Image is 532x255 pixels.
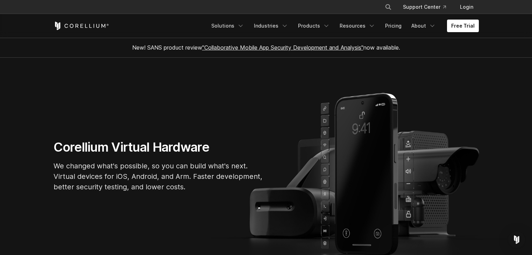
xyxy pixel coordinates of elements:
[207,20,248,32] a: Solutions
[454,1,479,13] a: Login
[335,20,380,32] a: Resources
[508,231,525,248] div: Open Intercom Messenger
[397,1,452,13] a: Support Center
[54,22,109,30] a: Corellium Home
[132,44,400,51] span: New! SANS product review now available.
[447,20,479,32] a: Free Trial
[382,1,395,13] button: Search
[376,1,479,13] div: Navigation Menu
[207,20,479,32] div: Navigation Menu
[54,139,263,155] h1: Corellium Virtual Hardware
[250,20,292,32] a: Industries
[202,44,363,51] a: "Collaborative Mobile App Security Development and Analysis"
[54,161,263,192] p: We changed what's possible, so you can build what's next. Virtual devices for iOS, Android, and A...
[407,20,440,32] a: About
[381,20,406,32] a: Pricing
[294,20,334,32] a: Products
